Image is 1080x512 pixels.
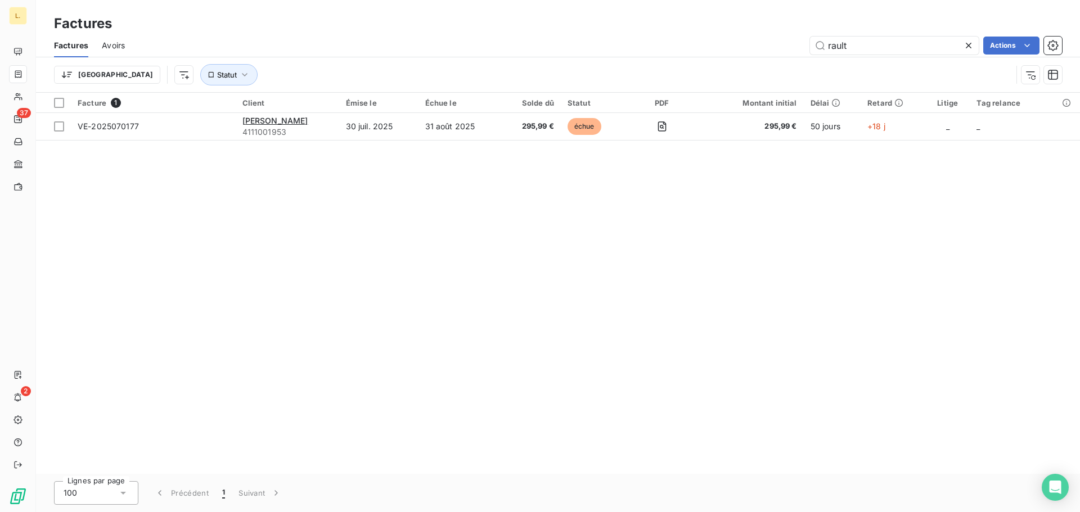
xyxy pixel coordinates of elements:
div: Solde dû [508,98,554,107]
div: Échue le [425,98,494,107]
span: 2 [21,386,31,396]
img: Logo LeanPay [9,487,27,505]
h3: Factures [54,13,112,34]
div: L. [9,7,27,25]
span: Avoirs [102,40,125,51]
div: Open Intercom Messenger [1042,474,1069,501]
span: 4111001953 [242,126,332,138]
button: Actions [983,37,1039,55]
td: 30 juil. 2025 [339,113,418,140]
span: 295,99 € [508,121,554,132]
div: Statut [568,98,619,107]
span: Factures [54,40,88,51]
div: Montant initial [704,98,796,107]
div: PDF [633,98,691,107]
span: 1 [222,487,225,499]
div: Litige [932,98,964,107]
span: 37 [17,108,31,118]
span: _ [946,121,949,131]
td: 31 août 2025 [418,113,501,140]
div: Client [242,98,332,107]
span: [PERSON_NAME] [242,116,308,125]
span: +18 j [867,121,885,131]
span: Facture [78,98,106,107]
span: _ [976,121,980,131]
span: 1 [111,98,121,108]
div: Émise le [346,98,412,107]
span: Statut [217,70,237,79]
div: Délai [811,98,854,107]
button: Précédent [147,481,215,505]
button: Suivant [232,481,289,505]
span: VE-2025070177 [78,121,139,131]
span: échue [568,118,601,135]
td: 50 jours [804,113,861,140]
button: [GEOGRAPHIC_DATA] [54,66,160,84]
div: Tag relance [976,98,1073,107]
button: Statut [200,64,258,85]
button: 1 [215,481,232,505]
span: 100 [64,487,77,499]
span: 295,99 € [704,121,796,132]
input: Rechercher [810,37,979,55]
div: Retard [867,98,919,107]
